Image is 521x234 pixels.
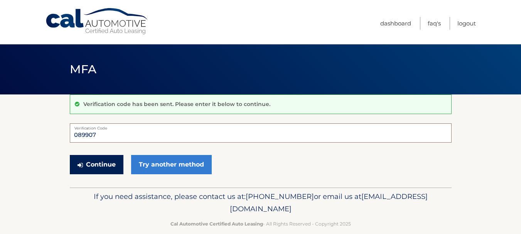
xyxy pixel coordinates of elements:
span: [EMAIL_ADDRESS][DOMAIN_NAME] [230,192,428,213]
span: MFA [70,62,97,76]
a: Cal Automotive [45,8,149,35]
p: - All Rights Reserved - Copyright 2025 [75,220,447,228]
p: Verification code has been sent. Please enter it below to continue. [83,101,270,108]
span: [PHONE_NUMBER] [246,192,314,201]
a: Dashboard [380,17,411,30]
button: Continue [70,155,123,174]
a: Logout [457,17,476,30]
strong: Cal Automotive Certified Auto Leasing [170,221,263,227]
p: If you need assistance, please contact us at: or email us at [75,190,447,215]
input: Verification Code [70,123,452,143]
label: Verification Code [70,123,452,130]
a: FAQ's [428,17,441,30]
a: Try another method [131,155,212,174]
